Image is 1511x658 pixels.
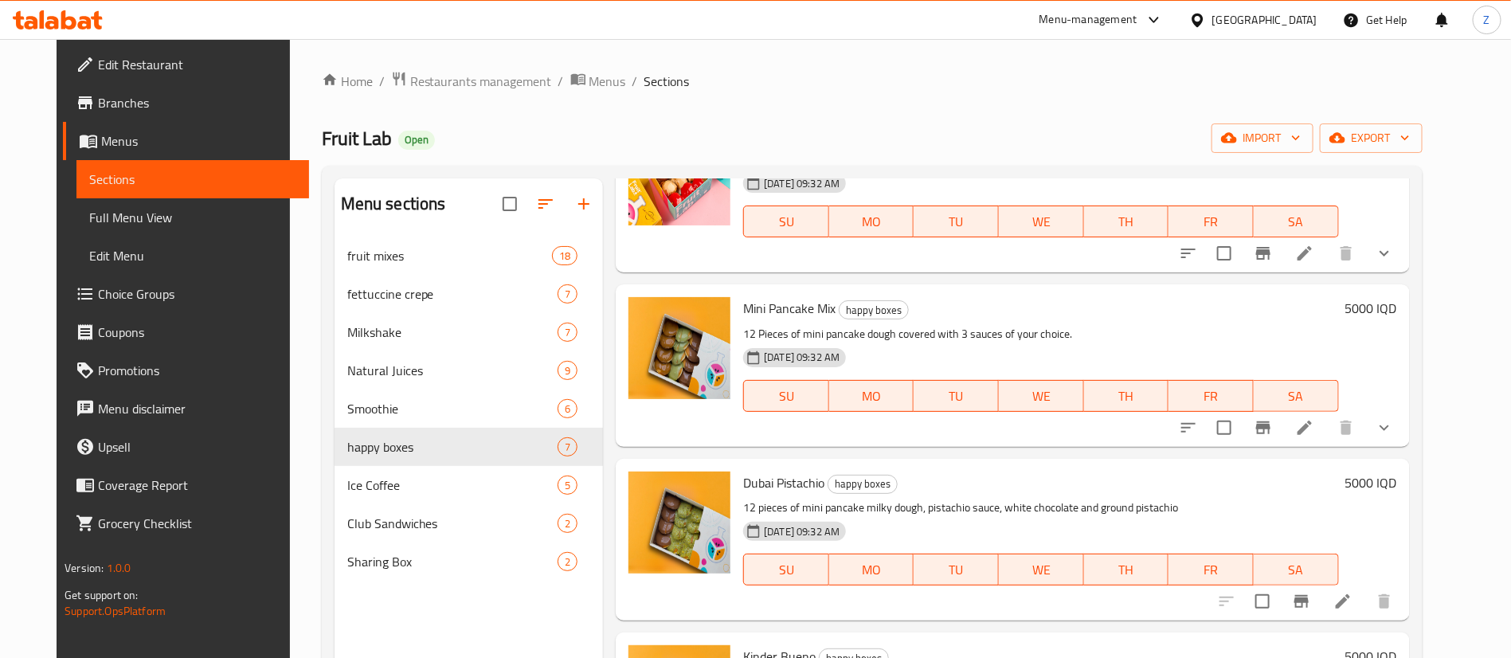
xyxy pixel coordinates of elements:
div: happy boxes [347,437,558,456]
button: SA [1254,206,1339,237]
span: Upsell [98,437,296,456]
span: TU [920,385,992,408]
div: items [558,437,577,456]
span: Get support on: [65,585,138,605]
div: items [552,246,577,265]
button: FR [1168,554,1254,586]
span: 18 [553,249,577,264]
nav: breadcrumb [322,71,1423,92]
span: 7 [558,440,577,455]
span: Menu disclaimer [98,399,296,418]
span: FR [1175,558,1247,582]
span: Open [398,133,435,147]
span: Coverage Report [98,476,296,495]
div: happy boxes [828,475,898,494]
div: Sharing Box2 [335,542,604,581]
div: happy boxes7 [335,428,604,466]
span: Select to update [1246,585,1279,618]
span: 7 [558,325,577,340]
span: [DATE] 09:32 AM [757,350,846,365]
h6: 5000 IQD [1345,297,1397,319]
div: Smoothie [347,399,558,418]
span: SU [750,385,823,408]
span: export [1333,128,1410,148]
div: items [558,514,577,533]
div: happy boxes [839,300,909,319]
span: Edit Menu [89,246,296,265]
div: items [558,361,577,380]
span: happy boxes [840,301,908,319]
span: Sections [644,72,690,91]
span: WE [1005,385,1078,408]
button: WE [999,380,1084,412]
div: items [558,476,577,495]
div: Club Sandwiches2 [335,504,604,542]
span: 9 [558,363,577,378]
span: Dubai Pistachio [743,471,824,495]
div: Club Sandwiches [347,514,558,533]
button: delete [1327,409,1365,447]
span: Coupons [98,323,296,342]
button: Add section [565,185,603,223]
li: / [632,72,638,91]
span: TH [1090,558,1163,582]
span: TU [920,558,992,582]
div: fettuccine crepe [347,284,558,304]
button: SU [743,554,829,586]
span: TH [1090,210,1163,233]
svg: Show Choices [1375,244,1394,263]
a: Edit Restaurant [63,45,309,84]
div: items [558,552,577,571]
button: MO [829,554,914,586]
a: Support.OpsPlatform [65,601,166,621]
span: Select to update [1208,411,1241,445]
span: WE [1005,558,1078,582]
span: Natural Juices [347,361,558,380]
a: Edit menu item [1333,592,1352,611]
span: WE [1005,210,1078,233]
button: delete [1365,582,1403,621]
button: FR [1168,206,1254,237]
button: SU [743,380,829,412]
a: Coupons [63,313,309,351]
a: Branches [63,84,309,122]
button: import [1212,123,1313,153]
button: show more [1365,234,1403,272]
span: SA [1260,558,1333,582]
span: Edit Restaurant [98,55,296,74]
div: Milkshake [347,323,558,342]
span: Menus [101,131,296,151]
button: export [1320,123,1423,153]
a: Edit Menu [76,237,309,275]
p: 12 pieces of mini pancake milky dough, pistachio sauce, white chocolate and ground pistachio [743,498,1339,518]
h2: Menu sections [341,192,446,216]
span: Ice Coffee [347,476,558,495]
span: Fruit Lab [322,120,392,156]
span: FR [1175,385,1247,408]
span: TH [1090,385,1163,408]
span: MO [836,385,908,408]
span: Select all sections [493,187,527,221]
span: Branches [98,93,296,112]
svg: Show Choices [1375,418,1394,437]
div: Sharing Box [347,552,558,571]
button: MO [829,380,914,412]
div: Milkshake7 [335,313,604,351]
span: fruit mixes [347,246,552,265]
button: WE [999,206,1084,237]
img: Dubai Pistachio [628,472,730,574]
span: Version: [65,558,104,578]
span: [DATE] 09:32 AM [757,176,846,191]
div: Ice Coffee5 [335,466,604,504]
span: Choice Groups [98,284,296,304]
div: items [558,284,577,304]
span: 6 [558,401,577,417]
span: Z [1484,11,1490,29]
button: WE [999,554,1084,586]
a: Menu disclaimer [63,390,309,428]
span: MO [836,558,908,582]
button: Branch-specific-item [1244,234,1282,272]
a: Promotions [63,351,309,390]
